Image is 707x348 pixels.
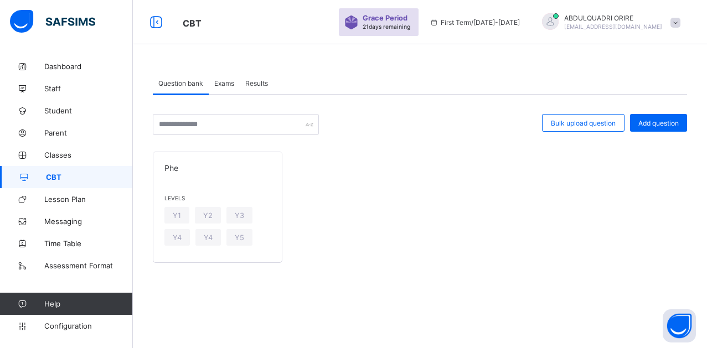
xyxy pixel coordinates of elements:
[235,233,244,242] span: Y5
[663,309,696,342] button: Open asap
[344,15,358,29] img: sticker-purple.71386a28dfed39d6af7621340158ba97.svg
[44,321,132,330] span: Configuration
[164,195,271,201] span: Levels
[44,150,133,159] span: Classes
[173,233,182,242] span: Y4
[44,62,133,71] span: Dashboard
[10,10,95,33] img: safsims
[363,14,407,22] span: Grace Period
[173,211,181,220] span: Y1
[203,211,213,220] span: Y2
[183,18,202,29] span: CBT
[158,79,203,87] span: Question bank
[44,239,133,248] span: Time Table
[245,79,268,87] span: Results
[44,84,133,93] span: Staff
[214,79,234,87] span: Exams
[164,163,271,173] span: Phe
[44,261,133,270] span: Assessment Format
[46,173,133,181] span: CBT
[531,13,686,32] div: ABDULQUADRIORIRE
[44,128,133,137] span: Parent
[564,23,662,30] span: [EMAIL_ADDRESS][DOMAIN_NAME]
[235,211,244,220] span: Y3
[638,119,679,127] span: Add question
[430,18,520,27] span: session/term information
[44,299,132,308] span: Help
[44,217,133,226] span: Messaging
[44,106,133,115] span: Student
[564,14,662,22] span: ABDULQUADRI ORIRE
[551,119,616,127] span: Bulk upload question
[204,233,213,242] span: Y4
[363,23,410,30] span: 21 days remaining
[44,195,133,204] span: Lesson Plan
